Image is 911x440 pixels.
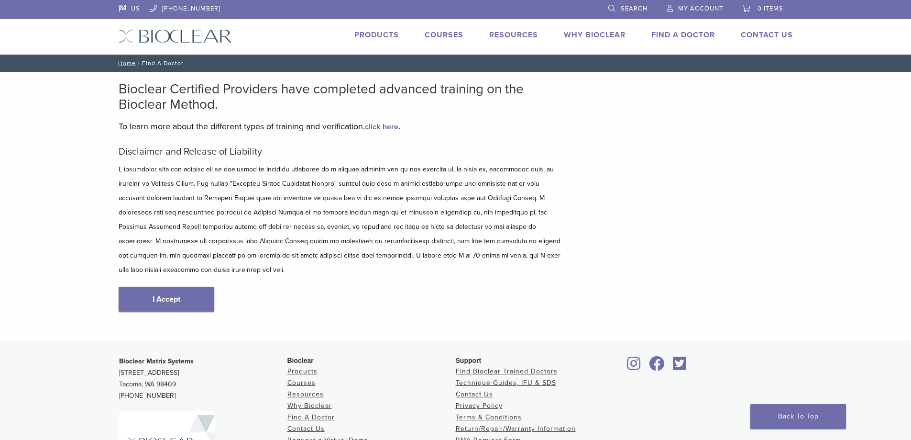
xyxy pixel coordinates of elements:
[287,425,325,433] a: Contact Us
[287,379,316,387] a: Courses
[456,413,522,421] a: Terms & Conditions
[757,5,783,12] span: 0 items
[365,122,398,132] a: click here
[646,362,668,372] a: Bioclear
[651,30,715,40] a: Find A Doctor
[119,162,563,277] p: L ipsumdolor sita con adipisc eli se doeiusmod te Incididu utlaboree do m aliquae adminim ven qu ...
[119,119,563,134] p: To learn more about the different types of training and verification, .
[119,29,232,43] img: Bioclear
[287,367,318,375] a: Products
[136,61,142,66] span: /
[670,362,690,372] a: Bioclear
[119,81,563,112] h2: Bioclear Certified Providers have completed advanced training on the Bioclear Method.
[456,367,558,375] a: Find Bioclear Trained Doctors
[741,30,793,40] a: Contact Us
[425,30,463,40] a: Courses
[287,413,335,421] a: Find A Doctor
[287,402,332,410] a: Why Bioclear
[119,287,214,312] a: I Accept
[456,379,556,387] a: Technique Guides, IFU & SDS
[489,30,538,40] a: Resources
[119,146,563,158] h5: Disclaimer and Release of Liability
[456,390,493,398] a: Contact Us
[456,402,503,410] a: Privacy Policy
[456,357,482,364] span: Support
[111,55,800,72] nav: Find A Doctor
[119,357,194,365] strong: Bioclear Matrix Systems
[287,390,324,398] a: Resources
[564,30,626,40] a: Why Bioclear
[750,404,846,429] a: Back To Top
[287,357,314,364] span: Bioclear
[456,425,576,433] a: Return/Repair/Warranty Information
[119,356,287,402] p: [STREET_ADDRESS] Tacoma, WA 98409 [PHONE_NUMBER]
[621,5,648,12] span: Search
[115,60,136,67] a: Home
[354,30,399,40] a: Products
[678,5,723,12] span: My Account
[624,362,644,372] a: Bioclear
